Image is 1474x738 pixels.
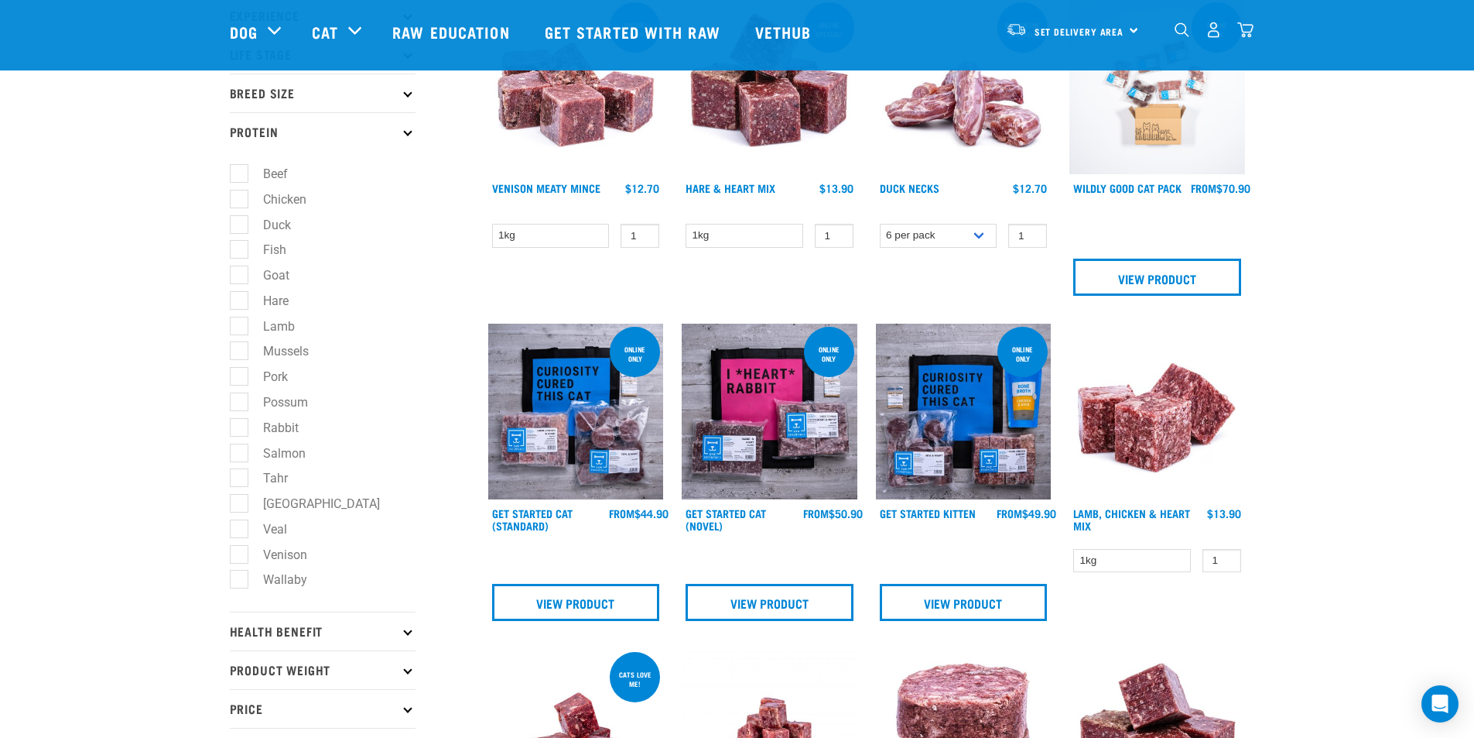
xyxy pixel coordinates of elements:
[880,185,939,191] a: Duck Necks
[312,20,338,43] a: Cat
[230,650,416,689] p: Product Weight
[238,444,312,463] label: Salmon
[1073,510,1190,528] a: Lamb, Chicken & Heart Mix
[880,584,1048,621] a: View Product
[686,185,775,191] a: Hare & Heart Mix
[880,510,976,516] a: Get Started Kitten
[492,584,660,621] a: View Product
[492,510,573,528] a: Get Started Cat (Standard)
[1035,29,1124,34] span: Set Delivery Area
[1191,185,1216,191] span: FROM
[492,185,600,191] a: Venison Meaty Mince
[997,338,1048,370] div: online only
[230,20,258,43] a: Dog
[230,74,416,112] p: Breed Size
[609,510,634,516] span: FROM
[819,182,853,194] div: $13.90
[609,507,669,520] div: $44.90
[625,182,659,194] div: $12.70
[230,689,416,728] p: Price
[238,342,315,361] label: Mussels
[1206,22,1222,38] img: user.png
[803,507,863,520] div: $50.90
[1175,22,1189,37] img: home-icon-1@2x.png
[529,1,740,63] a: Get started with Raw
[238,418,305,438] label: Rabbit
[740,1,831,63] a: Vethub
[238,215,297,235] label: Duck
[238,190,313,209] label: Chicken
[1008,224,1047,248] input: 1
[238,266,296,285] label: Goat
[488,324,664,499] img: Assortment Of Raw Essential Products For Cats Including, Blue And Black Tote Bag With "Curiosity ...
[1073,259,1241,296] a: View Product
[1073,185,1182,191] a: Wildly Good Cat Pack
[238,367,294,386] label: Pork
[621,224,659,248] input: 1
[238,240,292,259] label: Fish
[238,164,294,184] label: Beef
[997,510,1022,516] span: FROM
[238,469,294,488] label: Tahr
[238,570,313,589] label: Wallaby
[686,584,853,621] a: View Product
[1006,22,1027,36] img: van-moving.png
[1421,685,1459,723] div: Open Intercom Messenger
[815,224,853,248] input: 1
[238,393,314,412] label: Possum
[238,317,301,336] label: Lamb
[238,545,313,565] label: Venison
[682,324,857,499] img: Assortment Of Raw Essential Products For Cats Including, Pink And Black Tote Bag With "I *Heart* ...
[1207,507,1241,520] div: $13.90
[686,510,766,528] a: Get Started Cat (Novel)
[1069,324,1245,499] img: 1124 Lamb Chicken Heart Mix 01
[377,1,528,63] a: Raw Education
[230,612,416,650] p: Health Benefit
[1191,182,1250,194] div: $70.90
[238,520,293,539] label: Veal
[610,663,660,695] div: Cats love me!
[1013,182,1047,194] div: $12.70
[1202,549,1241,573] input: 1
[804,338,854,370] div: online only
[1237,22,1253,38] img: home-icon@2x.png
[803,510,829,516] span: FROM
[876,324,1052,499] img: NSP Kitten Update
[230,112,416,151] p: Protein
[610,338,660,370] div: online only
[238,291,295,311] label: Hare
[997,507,1056,520] div: $49.90
[238,494,386,513] label: [GEOGRAPHIC_DATA]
